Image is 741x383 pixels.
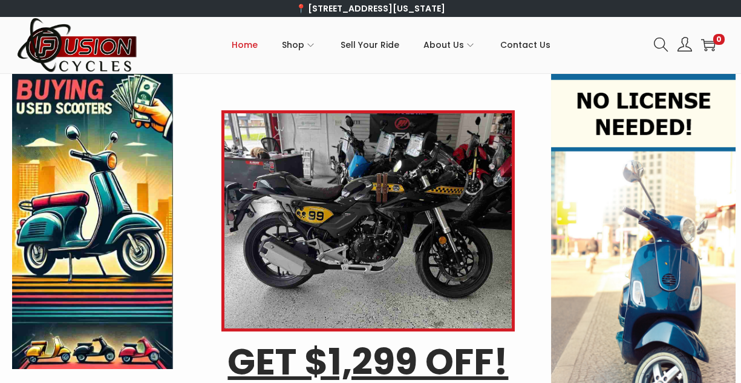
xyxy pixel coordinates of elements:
[500,30,550,60] span: Contact Us
[282,18,316,72] a: Shop
[296,2,445,15] a: 📍 [STREET_ADDRESS][US_STATE]
[138,18,645,72] nav: Primary navigation
[232,30,258,60] span: Home
[423,18,476,72] a: About Us
[500,18,550,72] a: Contact Us
[341,18,399,72] a: Sell Your Ride
[17,17,138,73] img: Woostify retina logo
[423,30,464,60] span: About Us
[701,38,716,52] a: 0
[232,18,258,72] a: Home
[282,30,304,60] span: Shop
[341,30,399,60] span: Sell Your Ride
